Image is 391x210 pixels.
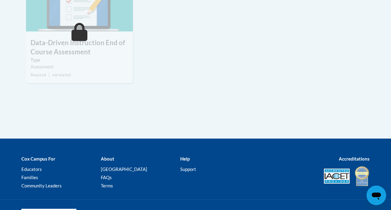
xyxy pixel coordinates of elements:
a: Terms [101,183,113,188]
a: [GEOGRAPHIC_DATA] [101,166,147,172]
div: Assessment [31,63,128,70]
a: Educators [21,166,42,172]
span: | [49,73,50,77]
a: FAQs [101,175,112,180]
span: Required [31,73,46,77]
span: not started [52,73,71,77]
b: Accreditations [339,156,370,161]
h3: Data-Driven Instruction End of Course Assessment [26,38,133,57]
img: IDA® Accredited [354,165,370,187]
a: Families [21,175,38,180]
b: Cox Campus For [21,156,55,161]
img: Accredited IACET® Provider [324,168,350,184]
b: About [101,156,114,161]
b: Help [180,156,190,161]
label: Type [31,57,128,63]
iframe: Button to launch messaging window [367,186,386,205]
a: Community Leaders [21,183,62,188]
a: Support [180,166,196,172]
